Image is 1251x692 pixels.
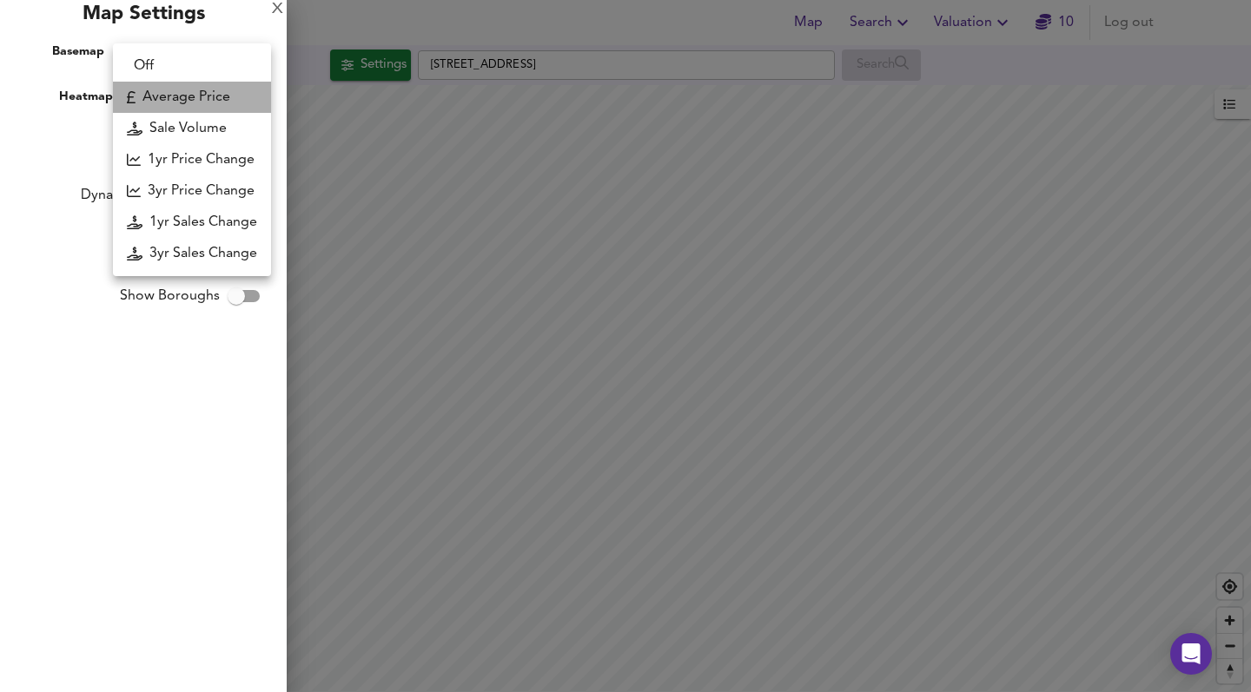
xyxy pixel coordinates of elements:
[1170,633,1212,675] div: Open Intercom Messenger
[113,238,271,269] li: 3yr Sales Change
[113,175,271,207] li: 3yr Price Change
[113,113,271,144] li: Sale Volume
[113,82,271,113] li: Average Price
[113,207,271,238] li: 1yr Sales Change
[113,50,271,82] li: Off
[113,144,271,175] li: 1yr Price Change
